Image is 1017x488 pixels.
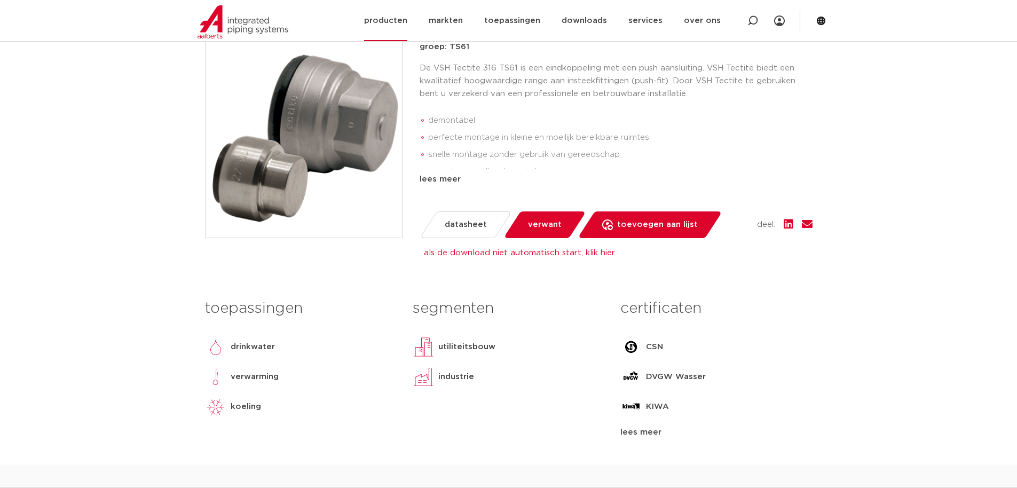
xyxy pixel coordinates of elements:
img: verwarming [205,366,226,388]
img: CSN [620,336,642,358]
p: verwarming [231,371,279,383]
p: DVGW Wasser [646,371,706,383]
a: als de download niet automatisch start, klik hier [424,249,615,257]
a: verwant [503,211,586,238]
span: toevoegen aan lijst [617,216,698,233]
span: deel: [757,218,775,231]
li: perfecte montage in kleine en moeilijk bereikbare ruimtes [428,129,813,146]
h3: segmenten [413,298,604,319]
p: CSN [646,341,663,353]
a: datasheet [419,211,511,238]
img: utiliteitsbouw [413,336,434,358]
p: utiliteitsbouw [438,341,495,353]
img: DVGW Wasser [620,366,642,388]
h3: certificaten [620,298,812,319]
img: drinkwater [205,336,226,358]
p: industrie [438,371,474,383]
img: Product Image for VSH Tectite 316 eindkoppeling (push) [206,41,402,238]
div: lees meer [420,173,813,186]
h3: toepassingen [205,298,397,319]
li: voorzien van alle relevante keuren [428,163,813,180]
p: drinkwater [231,341,275,353]
p: groep: TS61 [420,41,813,53]
span: verwant [528,216,562,233]
li: demontabel [428,112,813,129]
p: De VSH Tectite 316 TS61 is een eindkoppeling met een push aansluiting. VSH Tectite biedt een kwal... [420,62,813,100]
span: datasheet [445,216,487,233]
img: industrie [413,366,434,388]
li: snelle montage zonder gebruik van gereedschap [428,146,813,163]
p: KIWA [646,400,669,413]
img: koeling [205,396,226,418]
p: koeling [231,400,261,413]
img: KIWA [620,396,642,418]
div: lees meer [620,426,812,439]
